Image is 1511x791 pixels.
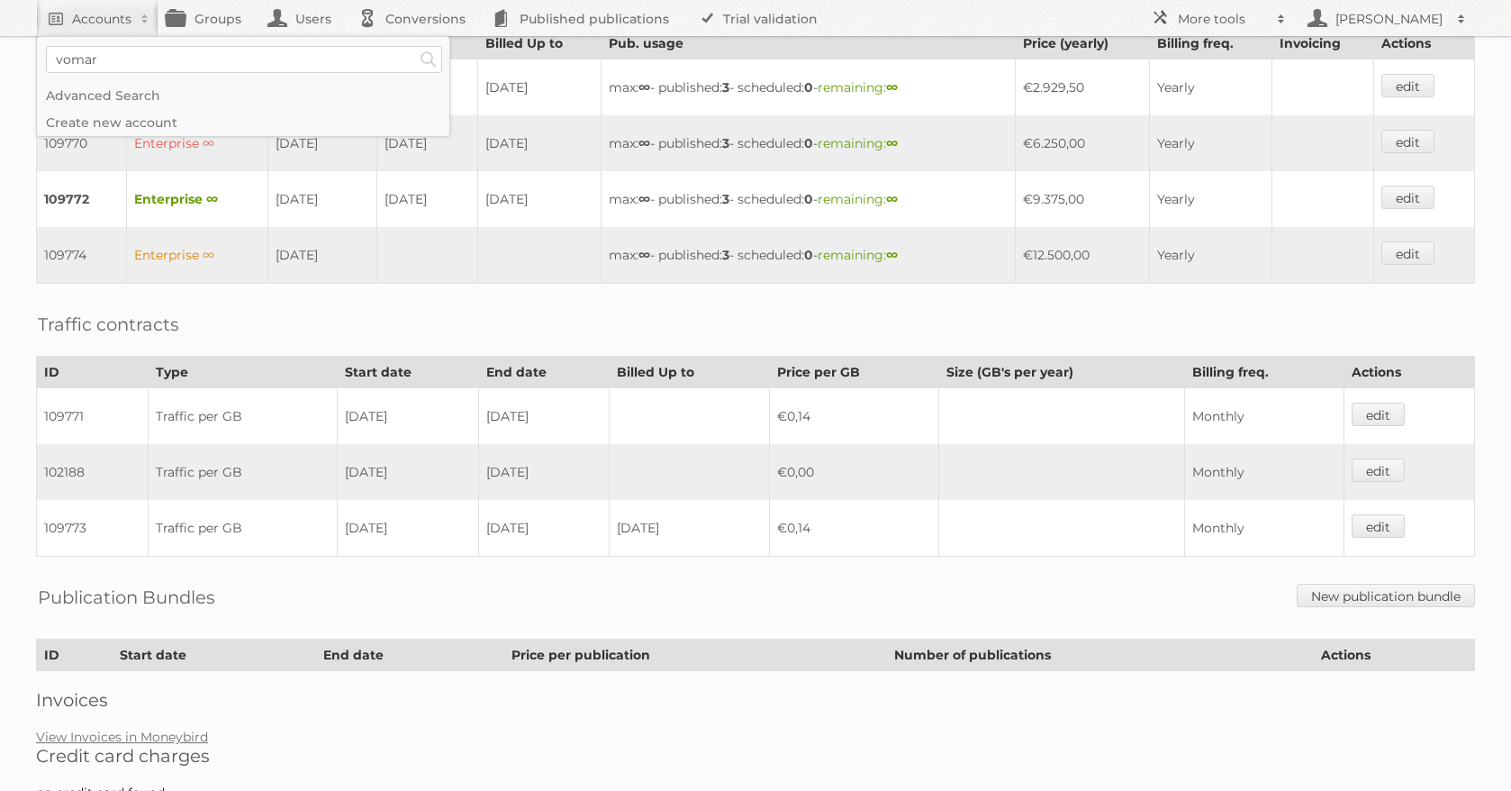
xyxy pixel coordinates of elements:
[1150,171,1272,227] td: Yearly
[38,584,215,611] h2: Publication Bundles
[722,191,729,207] strong: 3
[37,640,113,671] th: ID
[1381,74,1434,97] a: edit
[36,689,1475,711] h2: Invoices
[1297,584,1475,607] a: New publication bundle
[1016,227,1150,284] td: €12.500,00
[478,444,609,500] td: [DATE]
[149,444,337,500] td: Traffic per GB
[770,388,939,445] td: €0,14
[478,357,609,388] th: End date
[149,357,337,388] th: Type
[638,79,650,95] strong: ∞
[886,135,898,151] strong: ∞
[72,10,131,28] h2: Accounts
[638,247,650,263] strong: ∞
[1178,10,1268,28] h2: More tools
[36,729,208,745] a: View Invoices in Moneybird
[126,227,267,284] td: Enterprise ∞
[37,82,449,109] a: Advanced Search
[1272,28,1374,59] th: Invoicing
[1185,500,1344,557] td: Monthly
[1016,171,1150,227] td: €9.375,00
[818,79,898,95] span: remaining:
[601,28,1015,59] th: Pub. usage
[601,115,1015,171] td: max: - published: - scheduled: -
[818,135,898,151] span: remaining:
[1352,459,1405,482] a: edit
[38,311,179,338] h2: Traffic contracts
[37,388,149,445] td: 109771
[376,171,477,227] td: [DATE]
[818,247,898,263] span: remaining:
[337,357,478,388] th: Start date
[478,500,609,557] td: [DATE]
[37,171,127,227] td: 109772
[601,171,1015,227] td: max: - published: - scheduled: -
[37,357,149,388] th: ID
[886,247,898,263] strong: ∞
[610,500,770,557] td: [DATE]
[477,171,601,227] td: [DATE]
[818,191,898,207] span: remaining:
[1381,130,1434,153] a: edit
[337,388,478,445] td: [DATE]
[113,640,316,671] th: Start date
[601,59,1015,116] td: max: - published: - scheduled: -
[1331,10,1448,28] h2: [PERSON_NAME]
[1352,403,1405,426] a: edit
[126,115,267,171] td: Enterprise ∞
[126,171,267,227] td: Enterprise ∞
[1016,59,1150,116] td: €2.929,50
[886,191,898,207] strong: ∞
[886,79,898,95] strong: ∞
[1150,28,1272,59] th: Billing freq.
[610,357,770,388] th: Billed Up to
[770,357,939,388] th: Price per GB
[722,135,729,151] strong: 3
[376,115,477,171] td: [DATE]
[37,444,149,500] td: 102188
[37,109,449,136] a: Create new account
[37,500,149,557] td: 109773
[267,227,376,284] td: [DATE]
[601,227,1015,284] td: max: - published: - scheduled: -
[638,191,650,207] strong: ∞
[477,28,601,59] th: Billed Up to
[267,115,376,171] td: [DATE]
[316,640,504,671] th: End date
[1185,388,1344,445] td: Monthly
[478,388,609,445] td: [DATE]
[886,640,1313,671] th: Number of publications
[804,135,813,151] strong: 0
[1344,357,1474,388] th: Actions
[1381,241,1434,265] a: edit
[1150,59,1272,116] td: Yearly
[37,115,127,171] td: 109770
[722,247,729,263] strong: 3
[36,745,1475,767] h2: Credit card charges
[804,79,813,95] strong: 0
[1185,444,1344,500] td: Monthly
[504,640,887,671] th: Price per publication
[638,135,650,151] strong: ∞
[770,500,939,557] td: €0,14
[722,79,729,95] strong: 3
[770,444,939,500] td: €0,00
[37,227,127,284] td: 109774
[267,171,376,227] td: [DATE]
[1150,227,1272,284] td: Yearly
[1352,514,1405,538] a: edit
[1150,115,1272,171] td: Yearly
[149,500,337,557] td: Traffic per GB
[1381,186,1434,209] a: edit
[804,247,813,263] strong: 0
[1314,640,1475,671] th: Actions
[477,59,601,116] td: [DATE]
[939,357,1185,388] th: Size (GB's per year)
[337,444,478,500] td: [DATE]
[1374,28,1475,59] th: Actions
[415,46,442,73] input: Search
[1185,357,1344,388] th: Billing freq.
[337,500,478,557] td: [DATE]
